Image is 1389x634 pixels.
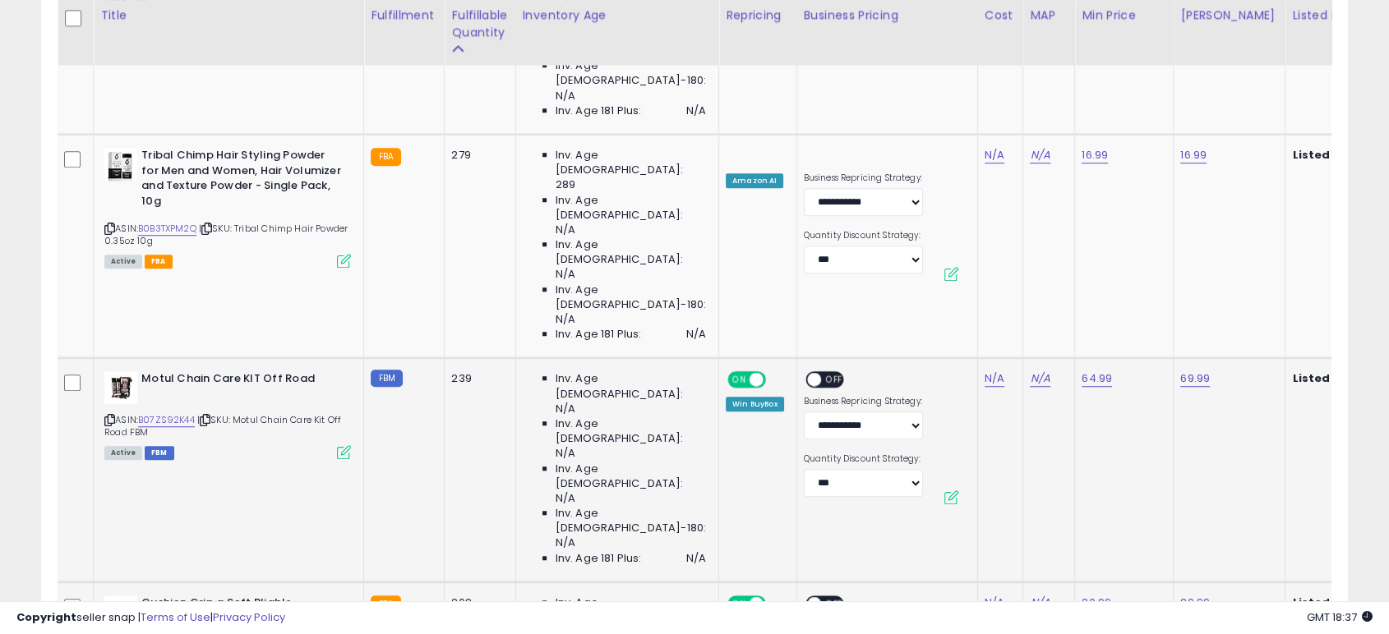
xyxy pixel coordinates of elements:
[556,416,706,446] span: Inv. Age [DEMOGRAPHIC_DATA]:
[104,255,142,269] span: All listings currently available for purchase on Amazon
[104,371,137,404] img: 41-NY71GybL._SL40_.jpg
[371,370,403,387] small: FBM
[371,7,437,24] div: Fulfillment
[556,446,575,461] span: N/A
[804,7,971,24] div: Business Pricing
[686,551,706,566] span: N/A
[141,609,210,625] a: Terms of Use
[556,103,642,118] span: Inv. Age 181 Plus:
[726,7,790,24] div: Repricing
[16,609,76,625] strong: Copyright
[1030,7,1068,24] div: MAP
[556,89,575,103] span: N/A
[821,373,847,387] span: OFF
[141,371,341,391] b: Motul Chain Care KIT Off Road
[1292,147,1367,163] b: Listed Price:
[1030,147,1050,163] a: N/A
[523,7,712,24] div: Inventory Age
[556,535,575,550] span: N/A
[556,506,706,535] span: Inv. Age [DEMOGRAPHIC_DATA]-180:
[556,402,575,416] span: N/A
[686,327,706,342] span: N/A
[556,267,575,282] span: N/A
[1082,147,1108,163] a: 16.99
[1180,147,1207,163] a: 16.99
[100,7,357,24] div: Title
[556,462,706,491] span: Inv. Age [DEMOGRAPHIC_DATA]:
[726,397,784,411] div: Win BuyBox
[556,193,706,223] span: Inv. Age [DEMOGRAPHIC_DATA]:
[104,446,142,460] span: All listings currently available for purchase on Amazon
[104,413,341,438] span: | SKU: Motul Chain Care Kit Off Road FBM
[556,491,575,506] span: N/A
[556,58,706,88] span: Inv. Age [DEMOGRAPHIC_DATA]-180:
[764,373,790,387] span: OFF
[1180,370,1210,387] a: 69.99
[985,370,1004,387] a: N/A
[1180,7,1278,24] div: [PERSON_NAME]
[556,148,706,177] span: Inv. Age [DEMOGRAPHIC_DATA]:
[104,148,137,181] img: 41H7KVYq0oL._SL40_.jpg
[1082,370,1112,387] a: 64.99
[556,551,642,566] span: Inv. Age 181 Plus:
[1292,370,1367,386] b: Listed Price:
[556,312,575,327] span: N/A
[726,173,783,188] div: Amazon AI
[1307,609,1373,625] span: 2025-08-15 18:37 GMT
[985,147,1004,163] a: N/A
[104,148,351,266] div: ASIN:
[804,396,923,407] label: Business Repricing Strategy:
[729,373,750,387] span: ON
[556,223,575,237] span: N/A
[804,230,923,241] label: Quantity Discount Strategy:
[1082,7,1166,24] div: Min Price
[141,148,341,213] b: Tribal Chimp Hair Styling Powder for Men and Women, Hair Volumizer and Texture Powder - Single Pa...
[556,283,706,312] span: Inv. Age [DEMOGRAPHIC_DATA]-180:
[804,453,923,465] label: Quantity Discount Strategy:
[16,610,285,626] div: seller snap | |
[985,7,1017,24] div: Cost
[556,237,706,267] span: Inv. Age [DEMOGRAPHIC_DATA]:
[145,446,174,460] span: FBM
[556,327,642,342] span: Inv. Age 181 Plus:
[371,148,401,166] small: FBA
[556,177,575,192] span: 289
[145,255,173,269] span: FBA
[451,148,502,163] div: 279
[556,371,706,401] span: Inv. Age [DEMOGRAPHIC_DATA]:
[686,103,706,118] span: N/A
[138,413,195,427] a: B07ZS92K44
[451,7,508,41] div: Fulfillable Quantity
[104,222,348,246] span: | SKU: Tribal Chimp Hair Powder 0.35oz 10g
[804,172,923,184] label: Business Repricing Strategy:
[451,371,502,386] div: 239
[213,609,285,625] a: Privacy Policy
[104,371,351,457] div: ASIN:
[1030,370,1050,387] a: N/A
[138,222,196,236] a: B0B3TXPM2Q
